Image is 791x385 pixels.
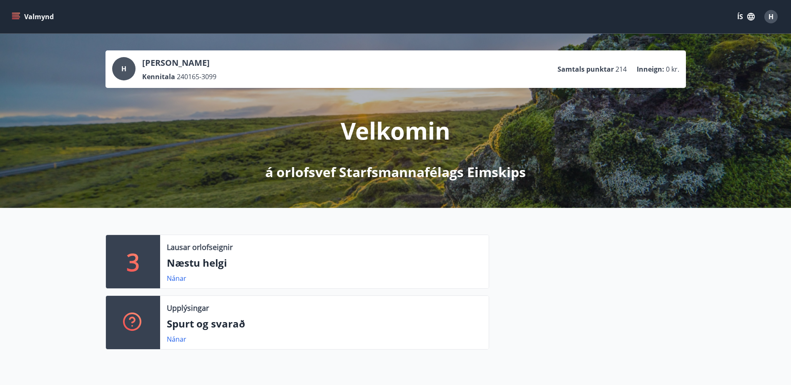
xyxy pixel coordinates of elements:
[557,65,614,74] p: Samtals punktar
[167,317,482,331] p: Spurt og svarað
[167,256,482,270] p: Næstu helgi
[615,65,627,74] span: 214
[265,163,526,181] p: á orlofsvef Starfsmannafélags Eimskips
[167,274,186,283] a: Nánar
[167,335,186,344] a: Nánar
[733,9,759,24] button: ÍS
[666,65,679,74] span: 0 kr.
[167,242,233,252] p: Lausar orlofseignir
[142,57,216,69] p: [PERSON_NAME]
[167,302,209,313] p: Upplýsingar
[10,9,57,24] button: menu
[637,65,664,74] p: Inneign :
[126,246,140,277] p: 3
[341,115,450,146] p: Velkomin
[768,12,773,21] span: H
[761,7,781,27] button: H
[142,72,175,81] p: Kennitala
[121,64,126,73] span: H
[177,72,216,81] span: 240165-3099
